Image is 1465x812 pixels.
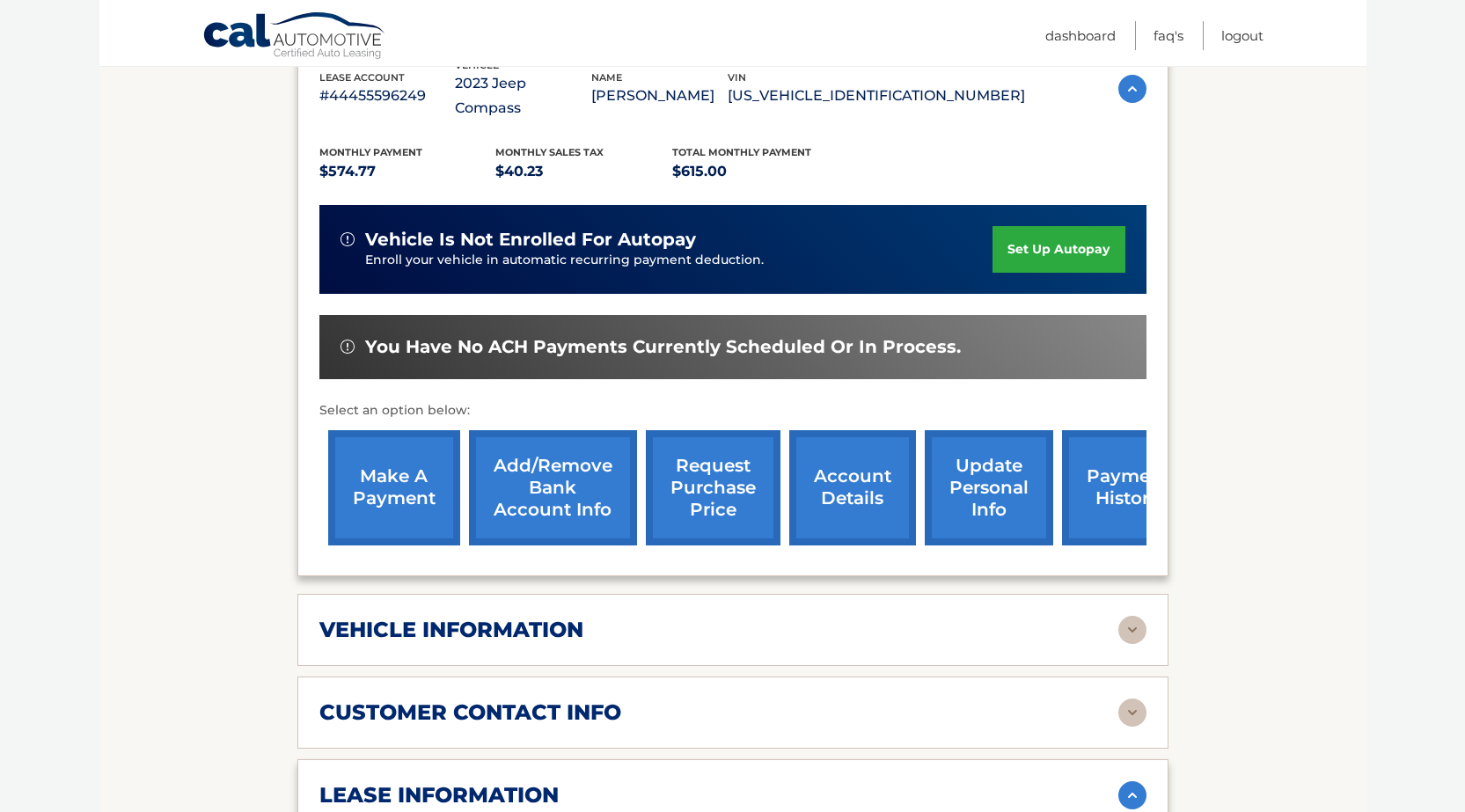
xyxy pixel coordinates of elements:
a: make a payment [328,430,460,545]
img: alert-white.svg [341,232,355,246]
img: alert-white.svg [341,340,355,354]
a: account details [789,430,916,545]
p: [US_VEHICLE_IDENTIFICATION_NUMBER] [728,84,1025,108]
p: 2023 Jeep Compass [455,71,591,121]
p: Select an option below: [319,400,1146,421]
span: Monthly Payment [319,146,422,158]
p: $574.77 [319,159,496,184]
img: accordion-active.svg [1118,75,1146,103]
span: vehicle is not enrolled for autopay [365,229,696,251]
img: accordion-rest.svg [1118,616,1146,644]
img: accordion-rest.svg [1118,699,1146,727]
a: Cal Automotive [202,11,387,62]
h2: customer contact info [319,699,621,726]
a: Add/Remove bank account info [469,430,637,545]
h2: vehicle information [319,617,583,643]
a: Dashboard [1045,21,1116,50]
a: set up autopay [993,226,1124,273]
p: #44455596249 [319,84,456,108]
p: $40.23 [495,159,672,184]
a: payment history [1062,430,1194,545]
span: lease account [319,71,405,84]
p: [PERSON_NAME] [591,84,728,108]
span: Total Monthly Payment [672,146,811,158]
p: Enroll your vehicle in automatic recurring payment deduction. [365,251,993,270]
span: You have no ACH payments currently scheduled or in process. [365,336,961,358]
span: Monthly sales Tax [495,146,604,158]
span: name [591,71,622,84]
a: request purchase price [646,430,780,545]
img: accordion-active.svg [1118,781,1146,809]
a: Logout [1221,21,1264,50]
p: $615.00 [672,159,849,184]
h2: lease information [319,782,559,808]
span: vin [728,71,746,84]
a: FAQ's [1154,21,1183,50]
a: update personal info [925,430,1053,545]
